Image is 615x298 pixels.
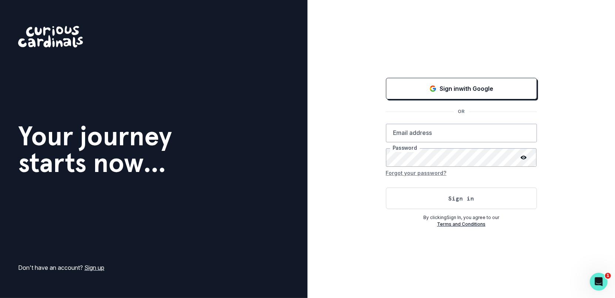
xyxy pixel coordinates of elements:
[386,214,537,221] p: By clicking Sign In , you agree to our
[440,84,493,93] p: Sign in with Google
[386,188,537,209] button: Sign in
[18,26,83,47] img: Curious Cardinals Logo
[590,273,608,291] iframe: Intercom live chat
[18,123,172,176] h1: Your journey starts now...
[386,78,537,99] button: Sign in with Google (GSuite)
[605,273,611,279] span: 1
[84,264,104,271] a: Sign up
[454,108,469,115] p: OR
[437,221,485,227] a: Terms and Conditions
[18,263,104,272] p: Don't have an account?
[386,167,447,179] button: Forgot your password?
